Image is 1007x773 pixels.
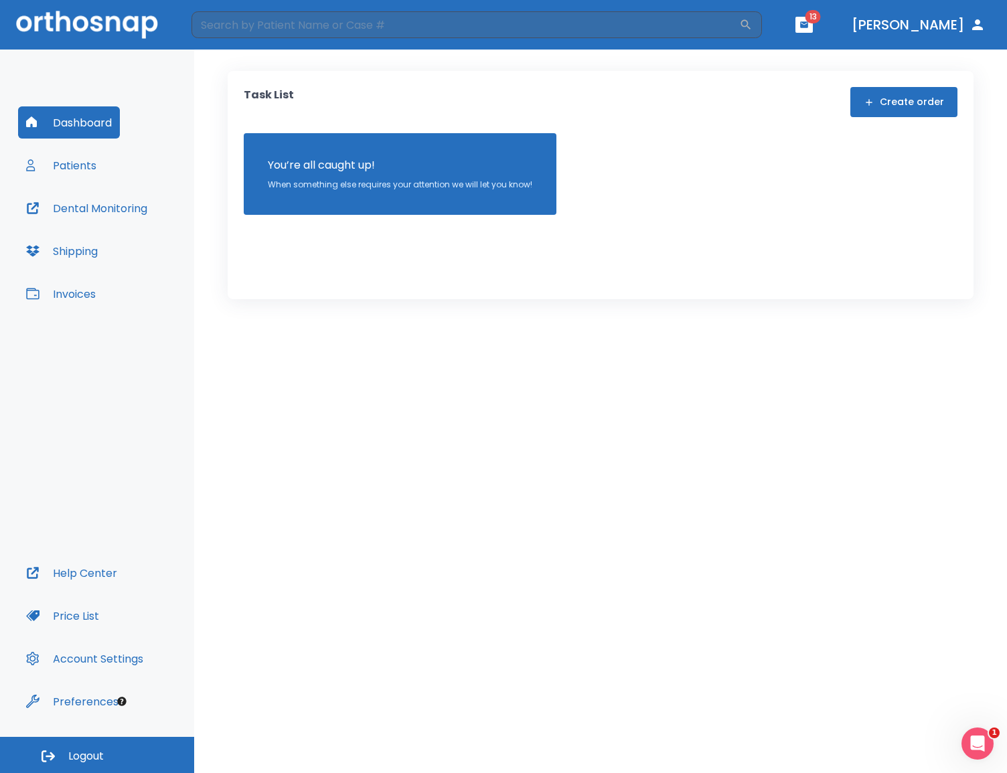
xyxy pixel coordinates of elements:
[805,10,821,23] span: 13
[18,149,104,181] button: Patients
[18,106,120,139] button: Dashboard
[18,278,104,310] button: Invoices
[268,157,532,173] p: You’re all caught up!
[18,192,155,224] button: Dental Monitoring
[244,87,294,117] p: Task List
[16,11,158,38] img: Orthosnap
[18,685,127,717] button: Preferences
[18,557,125,589] button: Help Center
[68,749,104,764] span: Logout
[268,179,532,191] p: When something else requires your attention we will let you know!
[116,695,128,707] div: Tooltip anchor
[18,235,106,267] button: Shipping
[18,642,151,675] button: Account Settings
[846,13,991,37] button: [PERSON_NAME]
[989,727,1000,738] span: 1
[18,600,107,632] button: Price List
[961,727,994,760] iframe: Intercom live chat
[191,11,739,38] input: Search by Patient Name or Case #
[850,87,957,117] button: Create order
